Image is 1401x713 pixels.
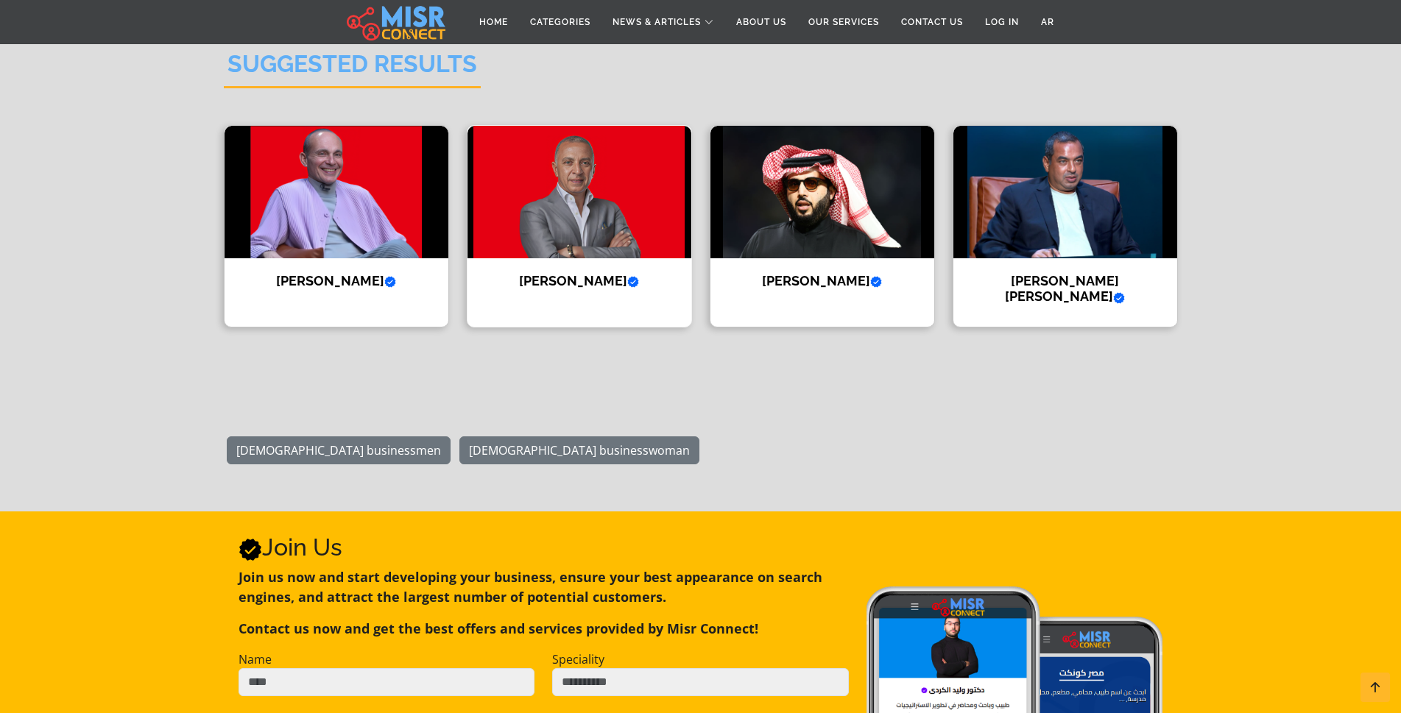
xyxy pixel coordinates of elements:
[224,50,481,88] h2: Suggested Results
[479,273,680,289] h4: [PERSON_NAME]
[601,8,725,36] a: News & Articles
[953,126,1177,258] img: Mohamed Ismail Mansour
[721,273,923,289] h4: [PERSON_NAME]
[468,8,519,36] a: Home
[870,276,882,288] svg: Verified account
[725,8,797,36] a: About Us
[239,538,262,561] svg: Verified account
[1030,8,1065,36] a: AR
[974,8,1030,36] a: Log in
[236,273,437,289] h4: [PERSON_NAME]
[215,125,458,327] a: Mohamed Farouk [PERSON_NAME]
[239,533,849,561] h2: Join Us
[458,125,701,327] a: Ahmed El Sewedy [PERSON_NAME]
[552,650,604,668] label: Speciality
[710,126,934,258] img: Turki Al Sheikh
[384,276,396,288] svg: Verified account
[347,4,445,40] img: main.misr_connect
[239,619,849,639] p: Contact us now and get the best offers and services provided by Misr Connect!
[459,436,699,464] a: [DEMOGRAPHIC_DATA] businesswoman
[239,650,272,668] label: Name
[519,8,601,36] a: Categories
[944,125,1187,327] a: Mohamed Ismail Mansour [PERSON_NAME] [PERSON_NAME]
[467,126,691,258] img: Ahmed El Sewedy
[613,15,701,29] span: News & Articles
[890,8,974,36] a: Contact Us
[627,276,639,288] svg: Verified account
[227,436,451,464] a: [DEMOGRAPHIC_DATA] businessmen
[701,125,944,327] a: Turki Al Sheikh [PERSON_NAME]
[225,126,448,258] img: Mohamed Farouk
[239,567,849,607] p: Join us now and start developing your business, ensure your best appearance on search engines, an...
[964,273,1166,305] h4: [PERSON_NAME] [PERSON_NAME]
[797,8,890,36] a: Our Services
[1113,292,1125,304] svg: Verified account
